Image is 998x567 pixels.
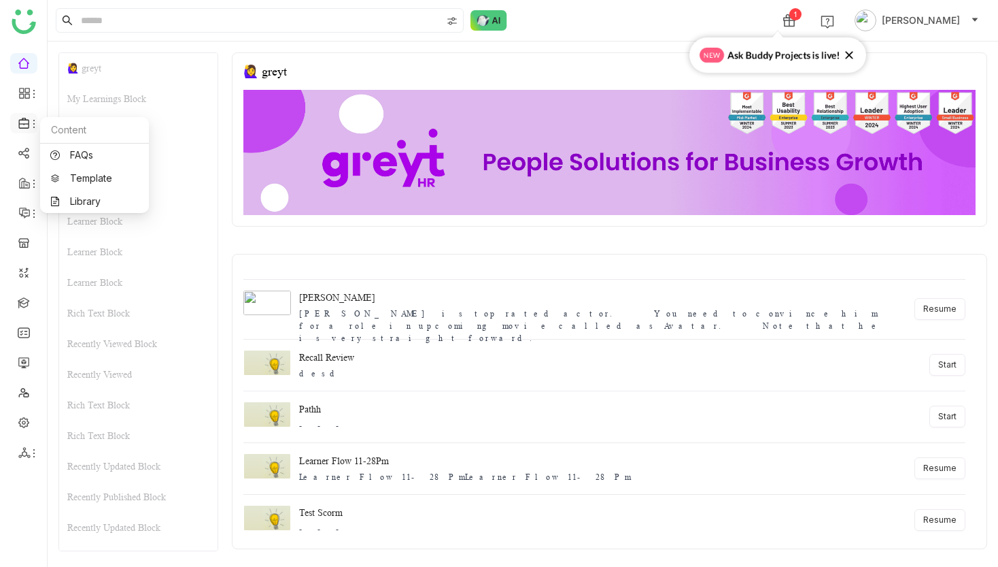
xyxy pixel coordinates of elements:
[299,419,354,432] div: ---
[929,406,965,427] button: Start
[299,523,354,535] div: ---
[727,48,840,63] span: Ask Buddy Projects is live!
[914,509,965,531] button: Resume
[50,150,139,160] a: FAQs
[299,471,631,483] div: Learner Flow 11-28PmLearner Flow 11-28Pm
[914,298,965,320] button: Resume
[59,206,218,237] div: Learner Block
[59,268,218,298] div: Learner Block
[59,513,218,543] div: Recently Updated Block
[243,64,287,79] div: 🙋‍♀️ greyt
[923,303,957,316] span: Resume
[789,8,802,20] div: 1
[59,53,218,84] div: 🙋‍♀️ greyt
[40,117,149,144] div: Content
[59,421,218,451] div: Rich Text Block
[50,197,139,206] a: Library
[855,10,876,31] img: avatar
[923,462,957,475] span: Resume
[59,84,218,114] div: My Learnings Block
[852,10,982,31] button: [PERSON_NAME]
[821,15,834,29] img: help.svg
[59,359,218,390] div: Recently Viewed
[299,506,354,520] div: test scorm
[299,368,354,380] div: desd
[938,359,957,372] span: Start
[59,237,218,268] div: Learner Block
[923,514,957,527] span: Resume
[929,354,965,376] button: Start
[299,291,906,305] div: [PERSON_NAME]
[914,457,965,479] button: Resume
[50,174,139,183] a: Template
[59,482,218,513] div: Recently Published Block
[299,454,631,468] div: Learner Flow 11-28Pm
[700,48,724,63] span: new
[59,390,218,421] div: Rich Text Block
[59,298,218,329] div: Rich Text Block
[470,10,507,31] img: ask-buddy-normal.svg
[12,10,36,34] img: logo
[59,451,218,482] div: Recently Updated Block
[299,308,906,344] div: [PERSON_NAME] is top rated actor. You need to convince him for a role in upcoming movie called as...
[882,13,960,28] span: [PERSON_NAME]
[243,90,976,215] img: 68ca8a786afc163911e2cfd3
[938,410,957,423] span: Start
[447,16,458,27] img: search-type.svg
[299,351,354,365] div: recall review
[59,329,218,359] div: Recently Viewed Block
[299,402,354,417] div: pathh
